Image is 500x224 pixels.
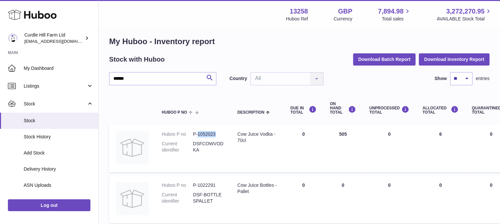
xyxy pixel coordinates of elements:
div: Huboo Ref [286,16,308,22]
label: Show [435,75,447,82]
span: Delivery History [24,166,93,172]
td: 0 [284,176,323,223]
span: My Dashboard [24,65,93,71]
td: 0 [363,125,416,172]
dd: DSF-BOTTLESPALLET [193,192,224,204]
div: Cow Juice Vodka - 70cl [237,131,277,144]
dt: Huboo P no [162,131,193,137]
span: Add Stock [24,150,93,156]
td: 0 [284,125,323,172]
span: Stock [24,118,93,124]
span: ASN Uploads [24,182,93,188]
span: 7,894.98 [378,7,404,16]
dd: P-1022291 [193,182,224,188]
div: Currency [334,16,352,22]
span: Huboo P no [162,110,187,115]
dt: Current identifier [162,141,193,153]
span: [EMAIL_ADDRESS][DOMAIN_NAME] [24,39,97,44]
h2: Stock with Huboo [109,55,165,64]
a: 3,272,270.95 AVAILABLE Stock Total [437,7,492,22]
span: Stock [24,101,86,107]
span: Total sales [382,16,411,22]
img: product image [116,182,149,215]
span: entries [476,75,489,82]
div: Curdle Hill Farm Ltd [24,32,83,44]
span: Stock History [24,134,93,140]
a: 7,894.98 Total sales [378,7,411,22]
div: Cow Juice Bottles - Pallet [237,182,277,195]
button: Download Batch Report [353,53,416,65]
img: product image [116,131,149,164]
td: 0 [416,176,465,223]
span: Description [237,110,264,115]
div: ALLOCATED Total [422,106,459,115]
span: 3,272,270.95 [446,7,485,16]
td: 6 [416,125,465,172]
strong: GBP [338,7,352,16]
span: 0 [490,182,492,188]
td: 0 [323,176,363,223]
span: AVAILABLE Stock Total [437,16,492,22]
button: Download Inventory Report [419,53,489,65]
img: internalAdmin-13258@internal.huboo.com [8,33,18,43]
span: 0 [490,131,492,137]
div: UNPROCESSED Total [369,106,409,115]
label: Country [229,75,247,82]
div: DUE IN TOTAL [290,106,317,115]
div: ON HAND Total [330,102,356,115]
td: 505 [323,125,363,172]
a: Log out [8,199,90,211]
dd: P-1052023 [193,131,224,137]
dt: Huboo P no [162,182,193,188]
h1: My Huboo - Inventory report [109,36,489,47]
td: 0 [363,176,416,223]
strong: 13258 [290,7,308,16]
dt: Current identifier [162,192,193,204]
dd: DSFCOWVODKA [193,141,224,153]
span: Listings [24,83,86,89]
